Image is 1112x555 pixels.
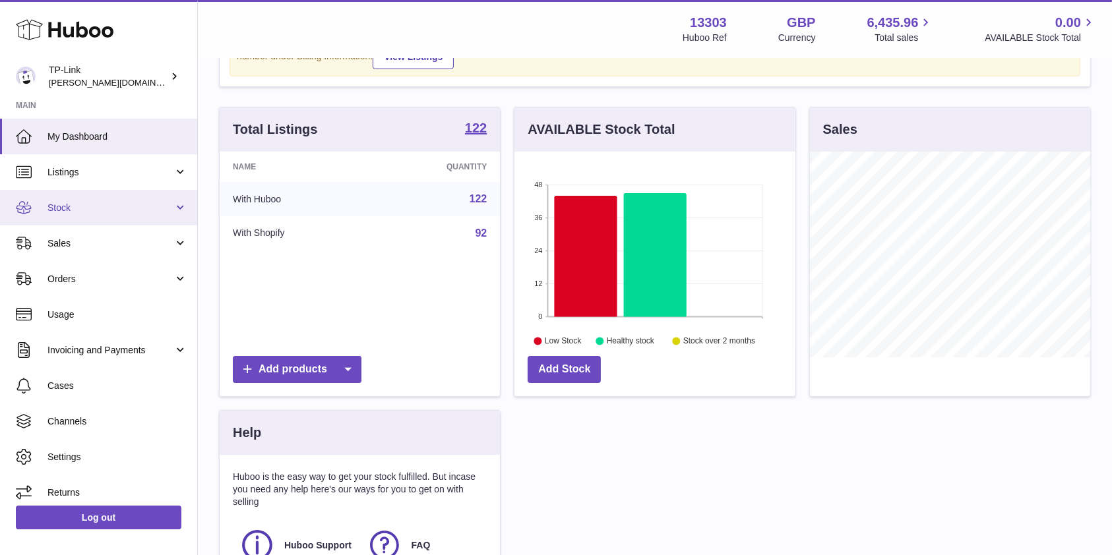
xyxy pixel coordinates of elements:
[539,312,543,320] text: 0
[412,539,431,552] span: FAQ
[47,131,187,143] span: My Dashboard
[47,273,173,285] span: Orders
[47,308,187,321] span: Usage
[778,32,816,44] div: Currency
[535,181,543,189] text: 48
[47,415,187,428] span: Channels
[985,14,1096,44] a: 0.00 AVAILABLE Stock Total
[16,67,36,86] img: susie.li@tp-link.com
[470,193,487,204] a: 122
[220,216,371,250] td: With Shopify
[528,356,601,383] a: Add Stock
[47,202,173,214] span: Stock
[690,14,727,32] strong: 13303
[47,486,187,499] span: Returns
[47,166,173,179] span: Listings
[220,182,371,216] td: With Huboo
[683,32,727,44] div: Huboo Ref
[535,247,543,254] text: 24
[867,14,919,32] span: 6,435.96
[476,227,487,239] a: 92
[875,32,933,44] span: Total sales
[465,121,487,137] a: 122
[1055,14,1081,32] span: 0.00
[16,506,181,529] a: Log out
[47,451,187,463] span: Settings
[823,121,857,138] h3: Sales
[535,279,543,287] text: 12
[233,424,261,442] h3: Help
[787,14,815,32] strong: GBP
[233,356,361,383] a: Add products
[371,152,500,182] th: Quantity
[49,64,168,89] div: TP-Link
[284,539,352,552] span: Huboo Support
[867,14,934,44] a: 6,435.96 Total sales
[607,336,655,345] text: Healthy stock
[49,77,333,88] span: [PERSON_NAME][DOMAIN_NAME][EMAIL_ADDRESS][DOMAIN_NAME]
[528,121,675,138] h3: AVAILABLE Stock Total
[47,237,173,250] span: Sales
[465,121,487,134] strong: 122
[233,121,318,138] h3: Total Listings
[535,214,543,221] text: 36
[220,152,371,182] th: Name
[545,336,582,345] text: Low Stock
[47,344,173,357] span: Invoicing and Payments
[683,336,755,345] text: Stock over 2 months
[47,380,187,392] span: Cases
[233,471,487,508] p: Huboo is the easy way to get your stock fulfilled. But incase you need any help here's our ways f...
[985,32,1096,44] span: AVAILABLE Stock Total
